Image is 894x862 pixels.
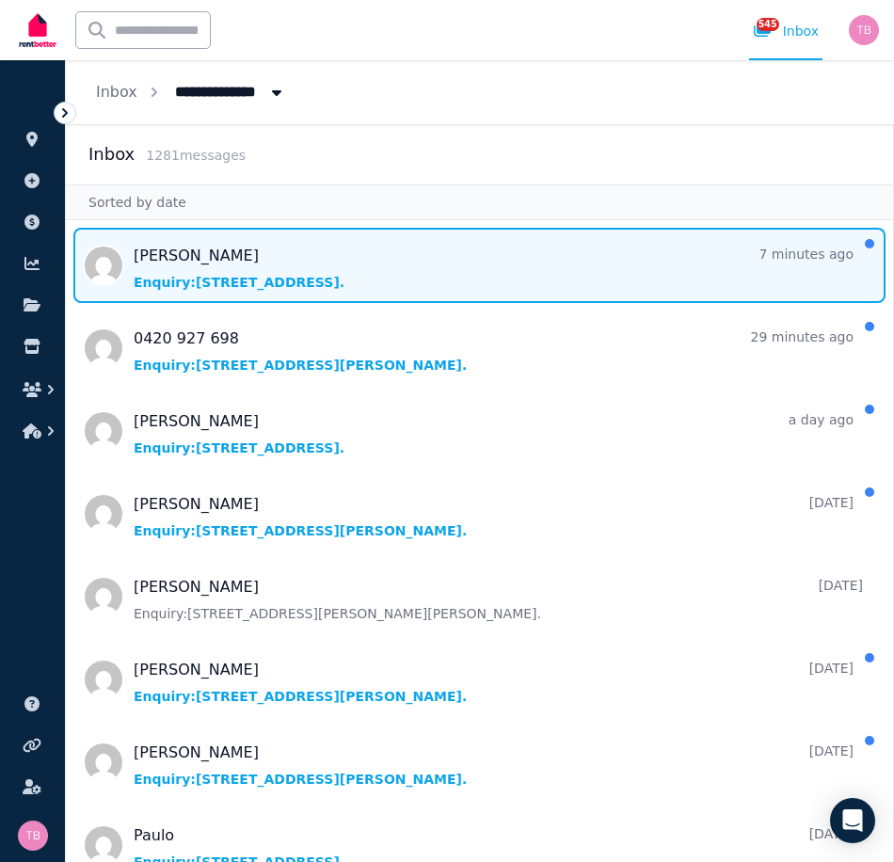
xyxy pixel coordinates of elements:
img: Tracy Barrett [849,15,879,45]
a: [PERSON_NAME][DATE]Enquiry:[STREET_ADDRESS][PERSON_NAME]. [134,742,854,789]
div: Open Intercom Messenger [830,798,875,843]
a: [PERSON_NAME]7 minutes agoEnquiry:[STREET_ADDRESS]. [134,245,854,292]
div: Sorted by date [66,184,893,220]
nav: Breadcrumb [66,60,316,124]
a: [PERSON_NAME][DATE]Enquiry:[STREET_ADDRESS][PERSON_NAME]. [134,493,854,540]
h2: Inbox [88,141,135,168]
a: 0420 927 69829 minutes agoEnquiry:[STREET_ADDRESS][PERSON_NAME]. [134,327,854,375]
a: [PERSON_NAME][DATE]Enquiry:[STREET_ADDRESS][PERSON_NAME][PERSON_NAME]. [134,576,863,623]
img: RentBetter [15,7,60,54]
div: Inbox [753,22,819,40]
img: Tracy Barrett [18,821,48,851]
span: 545 [757,18,779,31]
a: Inbox [96,83,137,101]
nav: Message list [66,220,893,862]
a: [PERSON_NAME]a day agoEnquiry:[STREET_ADDRESS]. [134,410,854,457]
a: [PERSON_NAME][DATE]Enquiry:[STREET_ADDRESS][PERSON_NAME]. [134,659,854,706]
span: 1281 message s [146,148,246,163]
